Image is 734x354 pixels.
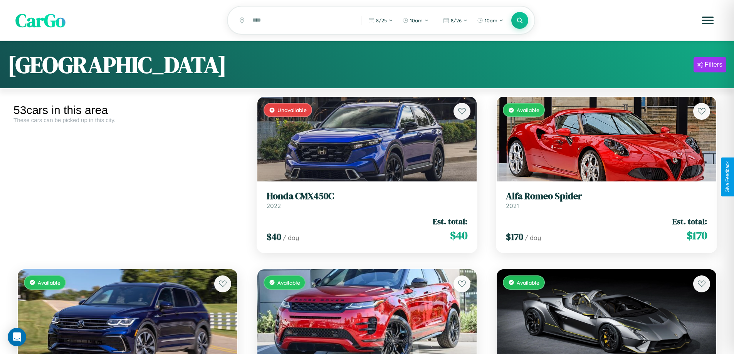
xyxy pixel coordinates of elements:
div: These cars can be picked up in this city. [13,117,242,123]
a: Alfa Romeo Spider2021 [506,191,707,210]
span: 2022 [267,202,281,210]
button: 10am [473,14,507,27]
span: CarGo [15,8,66,33]
span: Available [38,279,60,286]
button: Filters [694,57,726,72]
div: Open Intercom Messenger [8,328,26,346]
span: / day [283,234,299,242]
span: Unavailable [277,107,307,113]
h1: [GEOGRAPHIC_DATA] [8,49,227,81]
button: 8/25 [364,14,397,27]
span: / day [525,234,541,242]
h3: Honda CMX450C [267,191,468,202]
h3: Alfa Romeo Spider [506,191,707,202]
span: 10am [410,17,423,23]
span: $ 170 [687,228,707,243]
span: 8 / 25 [376,17,387,23]
span: 10am [485,17,497,23]
span: 8 / 26 [451,17,462,23]
span: $ 40 [267,230,281,243]
button: Open menu [697,10,719,31]
span: $ 40 [450,228,467,243]
div: 53 cars in this area [13,104,242,117]
span: Est. total: [672,216,707,227]
span: Available [277,279,300,286]
a: Honda CMX450C2022 [267,191,468,210]
button: 10am [398,14,433,27]
span: $ 170 [506,230,523,243]
div: Filters [705,61,722,69]
div: Give Feedback [725,161,730,193]
span: 2021 [506,202,519,210]
span: Available [517,107,539,113]
span: Available [517,279,539,286]
button: 8/26 [439,14,472,27]
span: Est. total: [433,216,467,227]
